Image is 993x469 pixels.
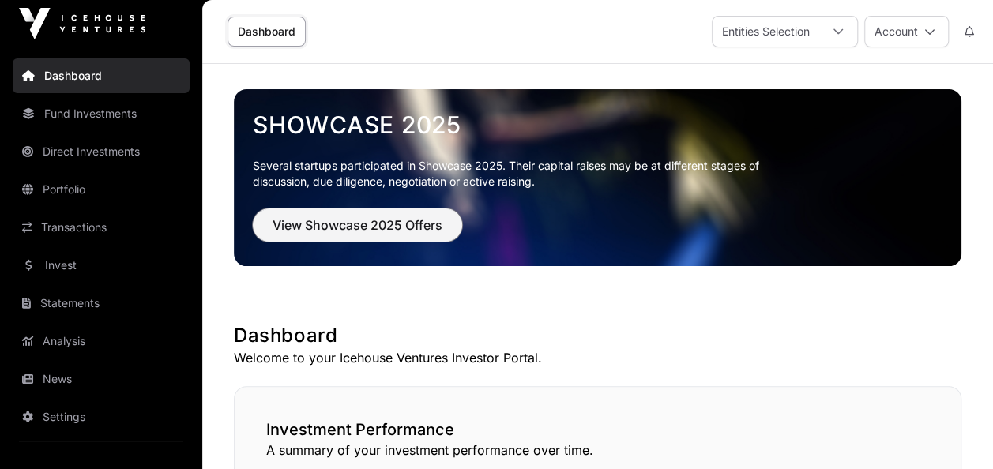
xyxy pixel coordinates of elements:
a: Transactions [13,210,190,245]
h2: Investment Performance [266,418,929,441]
img: Icehouse Ventures Logo [19,8,145,39]
a: Invest [13,248,190,283]
div: Entities Selection [713,17,819,47]
a: Dashboard [228,17,306,47]
span: View Showcase 2025 Offers [273,216,442,234]
a: News [13,362,190,396]
p: Several startups participated in Showcase 2025. Their capital raises may be at different stages o... [253,158,784,189]
a: Showcase 2025 [253,111,942,139]
a: Dashboard [13,58,190,93]
a: Fund Investments [13,96,190,131]
img: Showcase 2025 [234,89,961,266]
iframe: Chat Widget [914,393,993,469]
p: Welcome to your Icehouse Ventures Investor Portal. [234,348,961,367]
a: Settings [13,400,190,434]
h1: Dashboard [234,323,961,348]
a: Analysis [13,324,190,358]
a: Statements [13,286,190,321]
button: Account [864,16,949,47]
button: View Showcase 2025 Offers [253,208,462,242]
a: Portfolio [13,172,190,207]
p: A summary of your investment performance over time. [266,441,929,460]
a: Direct Investments [13,134,190,169]
a: View Showcase 2025 Offers [253,224,462,240]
